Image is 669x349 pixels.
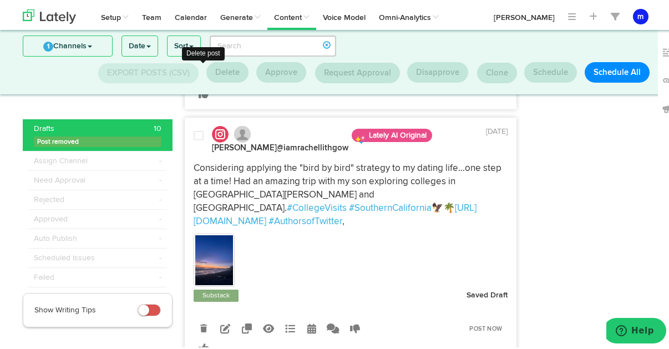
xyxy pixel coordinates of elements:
[34,121,54,132] span: Drafts
[34,192,64,203] span: Rejected
[159,211,161,222] span: -
[407,60,468,80] button: Disapprove
[477,60,517,81] button: Clone
[159,270,161,281] span: -
[212,141,348,150] strong: [PERSON_NAME]
[34,153,88,164] span: Assign Channel
[486,125,508,133] time: [DATE]
[210,33,337,54] input: Search
[633,7,648,22] button: m
[524,60,577,80] button: Schedule
[277,141,348,150] span: @iamrachellithgow
[287,201,347,211] a: #CollegeVisits
[606,316,666,343] iframe: Opens a widget where you can find more information
[195,233,233,283] img: zchyyKUTxSMQKaovSdQm
[23,34,112,54] a: 1Channels
[200,288,232,299] a: Substack
[349,201,432,211] a: #SouthernCalifornia
[34,211,68,222] span: Approved
[324,67,391,75] span: Request Approval
[194,201,477,224] a: [URL][DOMAIN_NAME]
[467,289,508,297] strong: Saved Draft
[464,319,508,335] a: Post Now
[194,160,508,226] p: Considering applying the "bird by bird" strategy to my dating life...one step at a time! Had an a...
[585,60,650,80] button: Schedule All
[268,215,342,224] a: #AuthorsofTwitter
[34,250,95,261] span: Scheduled Issues
[159,153,161,164] span: -
[182,45,225,58] div: Delete post
[159,173,161,184] span: -
[34,173,85,184] span: Need Approval
[159,192,161,203] span: -
[43,39,53,49] span: 1
[256,60,306,80] button: Approve
[34,134,161,145] span: Post removed
[34,231,77,242] span: Auto Publish
[34,270,54,281] span: Failed
[98,61,199,81] button: Export Posts (CSV)
[486,67,508,75] span: Clone
[34,304,96,312] span: Show Writing Tips
[159,250,161,261] span: -
[315,60,400,81] button: Request Approval
[352,127,432,140] span: Lately AI Original
[168,34,200,54] a: Sort
[212,124,229,140] img: instagram.svg
[159,231,161,242] span: -
[206,60,249,80] button: Delete
[122,34,158,54] a: Date
[354,132,366,143] img: sparkles.png
[23,7,76,22] img: logo_lately_bg_light.svg
[154,121,161,132] span: 10
[234,124,251,140] img: avatar_blank.jpg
